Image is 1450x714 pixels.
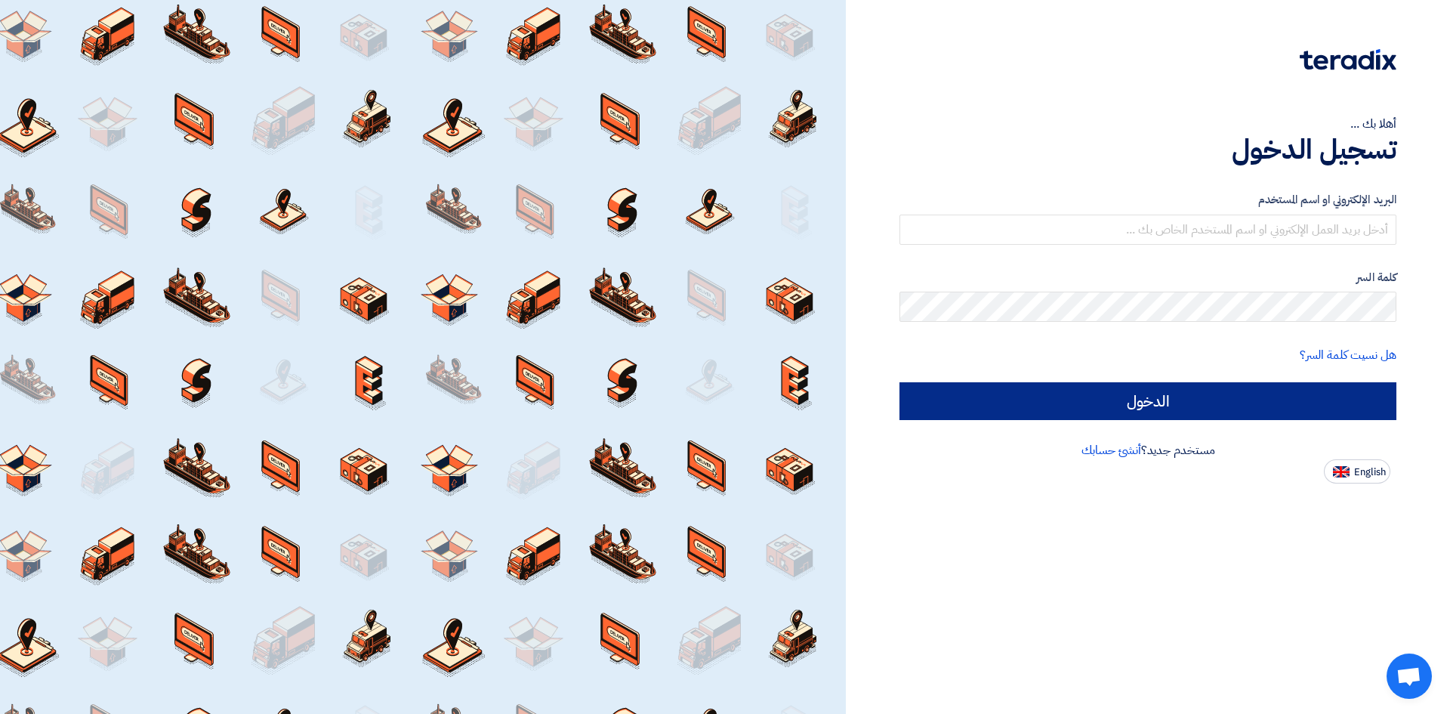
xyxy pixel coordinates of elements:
a: أنشئ حسابك [1081,441,1141,459]
button: English [1324,459,1390,484]
div: مستخدم جديد؟ [899,441,1396,459]
a: Open chat [1387,654,1432,699]
img: Teradix logo [1300,49,1396,70]
a: هل نسيت كلمة السر؟ [1300,346,1396,364]
input: أدخل بريد العمل الإلكتروني او اسم المستخدم الخاص بك ... [899,215,1396,245]
div: أهلا بك ... [899,115,1396,133]
h1: تسجيل الدخول [899,133,1396,166]
input: الدخول [899,382,1396,420]
span: English [1354,467,1386,478]
label: كلمة السر [899,269,1396,286]
label: البريد الإلكتروني او اسم المستخدم [899,191,1396,209]
img: en-US.png [1333,466,1350,478]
